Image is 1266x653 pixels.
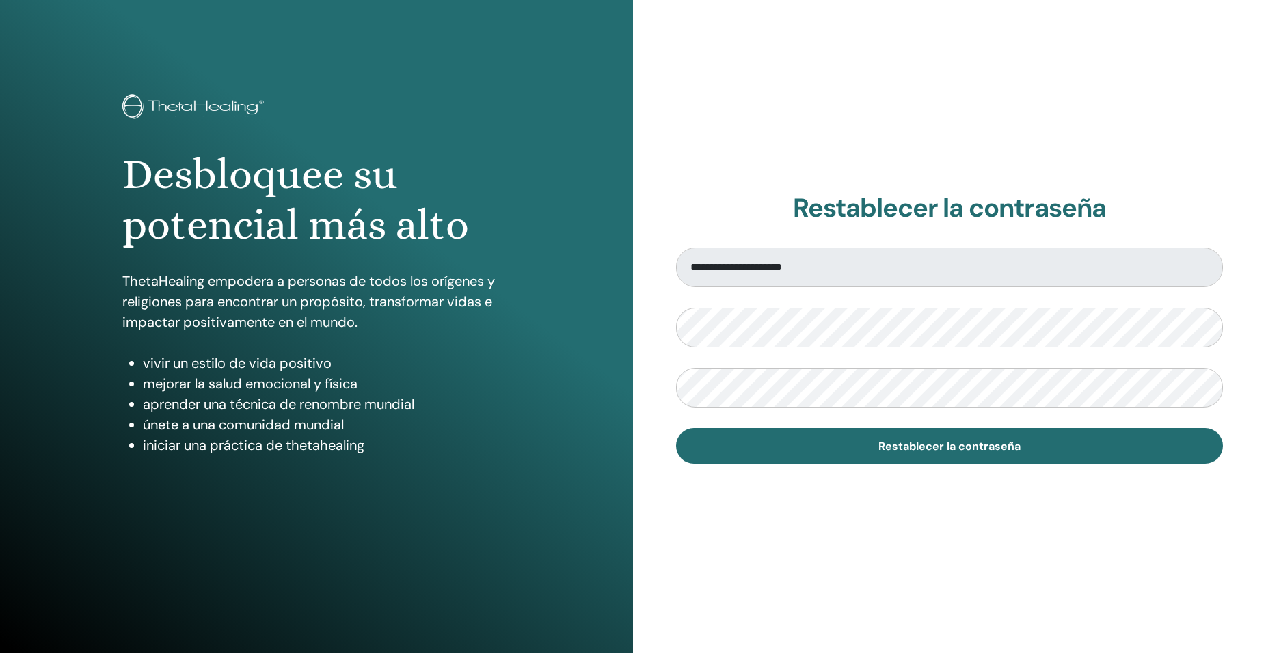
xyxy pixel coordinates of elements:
[676,428,1223,464] button: Restablecer la contraseña
[122,271,510,332] p: ThetaHealing empodera a personas de todos los orígenes y religiones para encontrar un propósito, ...
[878,439,1021,453] span: Restablecer la contraseña
[143,414,510,435] li: únete a una comunidad mundial
[143,435,510,455] li: iniciar una práctica de thetahealing
[143,394,510,414] li: aprender una técnica de renombre mundial
[676,193,1223,224] h2: Restablecer la contraseña
[122,149,510,251] h1: Desbloquee su potencial más alto
[143,373,510,394] li: mejorar la salud emocional y física
[143,353,510,373] li: vivir un estilo de vida positivo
